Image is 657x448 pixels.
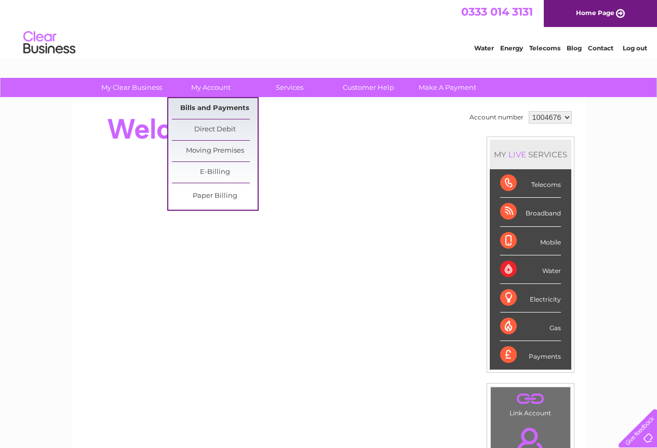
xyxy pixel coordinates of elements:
div: Water [500,255,561,284]
a: E-Billing [172,162,258,183]
div: Electricity [500,284,561,313]
a: Services [247,78,332,97]
div: Broadband [500,198,561,226]
td: Link Account [490,387,571,419]
a: Energy [500,44,523,52]
div: Clear Business is a trading name of Verastar Limited (registered in [GEOGRAPHIC_DATA] No. 3667643... [84,6,574,50]
a: . [493,390,568,408]
td: Account number [467,108,526,126]
a: Direct Debit [172,119,258,140]
a: Paper Billing [172,186,258,207]
a: My Clear Business [89,78,175,97]
a: Water [474,44,494,52]
a: Bills and Payments [172,98,258,119]
div: Telecoms [500,169,561,198]
a: 0333 014 3131 [461,5,533,18]
div: Mobile [500,227,561,255]
a: Log out [623,44,647,52]
a: Make A Payment [405,78,490,97]
img: logo.png [23,27,76,59]
a: Moving Premises [172,141,258,161]
div: LIVE [506,150,528,159]
div: Payments [500,341,561,369]
a: My Account [168,78,253,97]
a: Customer Help [326,78,411,97]
a: Contact [588,44,613,52]
div: Gas [500,313,561,341]
div: MY SERVICES [490,140,571,169]
a: Telecoms [529,44,560,52]
a: Blog [567,44,582,52]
